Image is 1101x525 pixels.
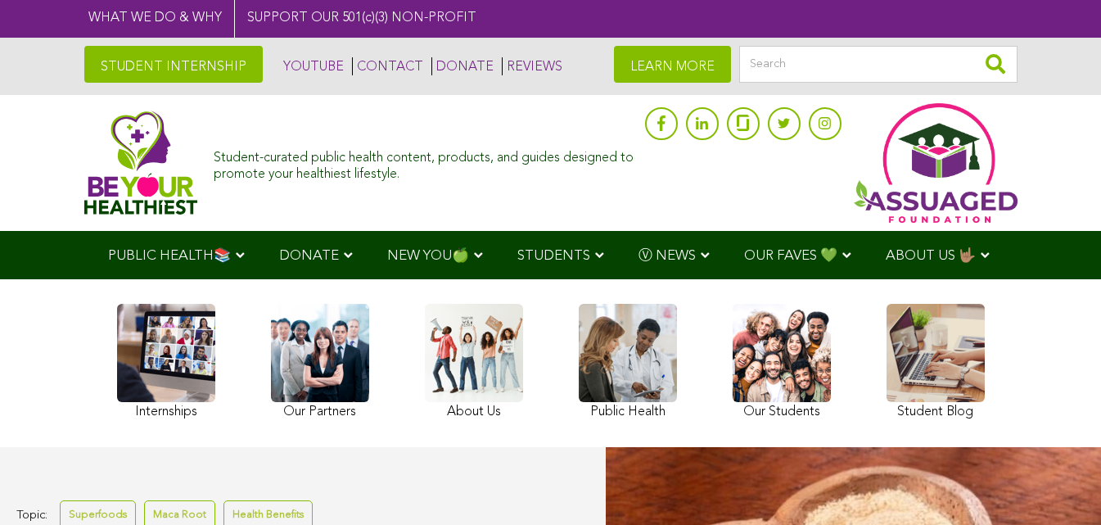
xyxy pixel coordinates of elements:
[84,46,263,83] a: STUDENT INTERNSHIP
[279,249,339,263] span: DONATE
[739,46,1018,83] input: Search
[352,57,423,75] a: CONTACT
[108,249,231,263] span: PUBLIC HEALTH📚
[84,111,198,215] img: Assuaged
[614,46,731,83] a: LEARN MORE
[886,249,976,263] span: ABOUT US 🤟🏽
[502,57,562,75] a: REVIEWS
[84,231,1018,279] div: Navigation Menu
[431,57,494,75] a: DONATE
[638,249,696,263] span: Ⓥ NEWS
[854,103,1018,223] img: Assuaged App
[214,143,636,182] div: Student-curated public health content, products, and guides designed to promote your healthiest l...
[737,115,748,131] img: glassdoor
[517,249,590,263] span: STUDENTS
[744,249,837,263] span: OUR FAVES 💚
[387,249,469,263] span: NEW YOU🍏
[1019,446,1101,525] iframe: Chat Widget
[279,57,344,75] a: YOUTUBE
